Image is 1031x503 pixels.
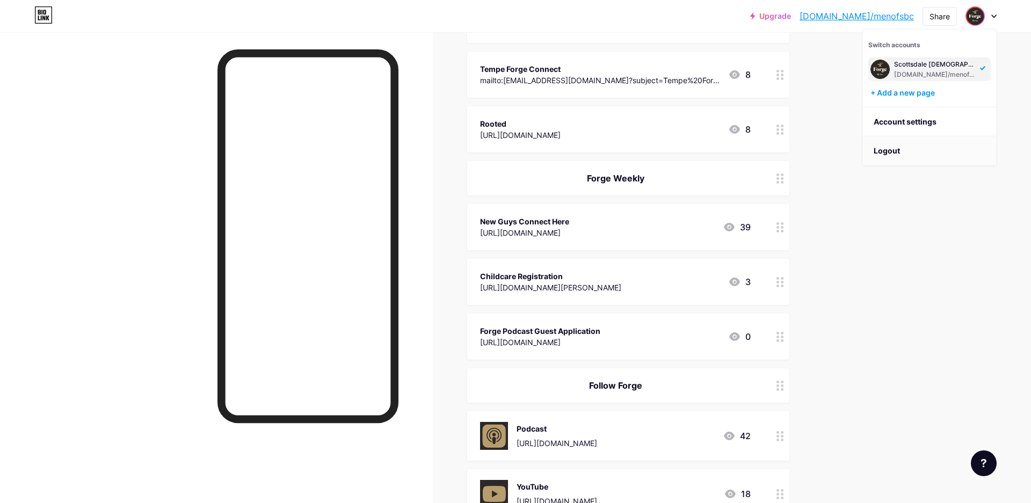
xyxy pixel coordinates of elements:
div: 18 [724,487,751,500]
div: [URL][DOMAIN_NAME] [517,438,597,449]
span: Switch accounts [868,41,920,49]
div: [DOMAIN_NAME]/menofsbc [894,70,977,79]
img: menofsbc [967,8,984,25]
div: YouTube [517,481,597,492]
div: mailto:[EMAIL_ADDRESS][DOMAIN_NAME]?subject=Tempe%20Forge&body=Please%20provide%20your%20name%20a... [480,75,720,86]
div: 8 [728,68,751,81]
img: Podcast [480,422,508,450]
div: [URL][DOMAIN_NAME] [480,227,569,238]
div: Follow Forge [480,379,751,392]
div: Tempe Forge Connect [480,63,720,75]
div: + Add a new page [870,88,991,98]
a: Upgrade [750,12,791,20]
a: Account settings [863,107,996,136]
div: 42 [723,429,751,442]
div: 3 [728,275,751,288]
div: Forge Weekly [480,172,751,185]
div: Childcare Registration [480,271,621,282]
div: Scottsdale [DEMOGRAPHIC_DATA] Men’s Ministry [894,60,977,69]
a: [DOMAIN_NAME]/menofsbc [800,10,914,23]
img: menofsbc [870,60,890,79]
li: Logout [863,136,996,165]
div: [URL][DOMAIN_NAME] [480,129,561,141]
div: Rooted [480,118,561,129]
div: 8 [728,123,751,136]
div: Share [930,11,950,22]
div: 39 [723,221,751,234]
div: Forge Podcast Guest Application [480,325,600,337]
div: Podcast [517,423,597,434]
div: 0 [728,330,751,343]
div: New Guys Connect Here [480,216,569,227]
div: [URL][DOMAIN_NAME][PERSON_NAME] [480,282,621,293]
div: [URL][DOMAIN_NAME] [480,337,600,348]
